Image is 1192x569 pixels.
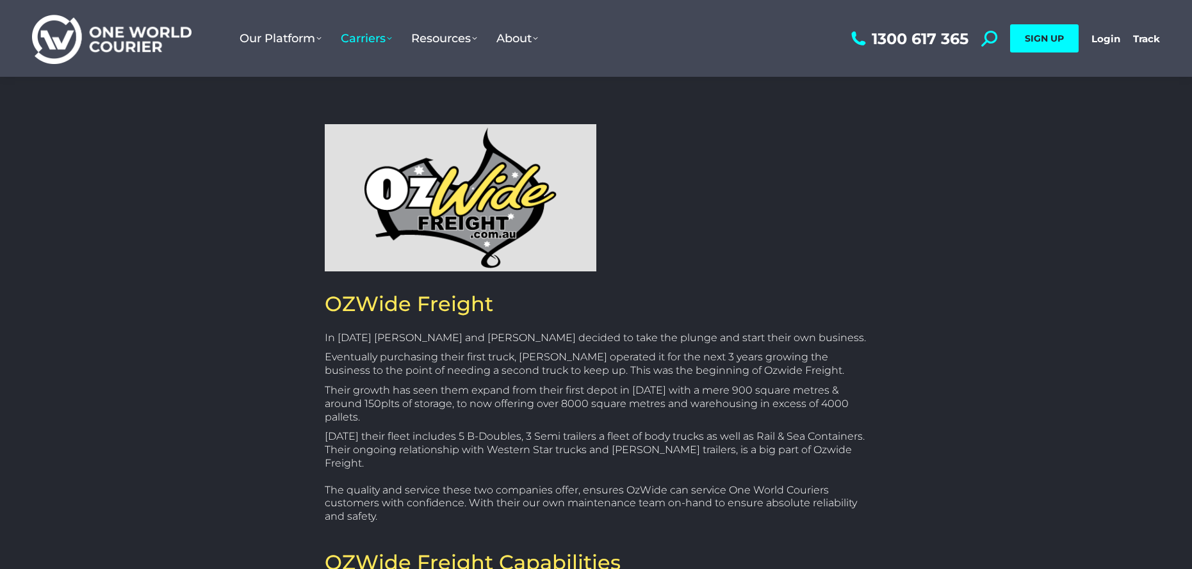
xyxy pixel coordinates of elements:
[1133,33,1160,45] a: Track
[240,31,322,45] span: Our Platform
[331,19,402,58] a: Carriers
[325,332,868,345] p: In [DATE] [PERSON_NAME] and [PERSON_NAME] decided to take the plunge and start their own business.
[1025,33,1064,44] span: SIGN UP
[325,291,868,317] h2: OZWide Freight
[402,19,487,58] a: Resources
[341,31,392,45] span: Carriers
[32,13,192,65] img: One World Courier
[325,351,868,378] p: Eventually purchasing their first truck, [PERSON_NAME] operated it for the next 3 years growing t...
[496,31,538,45] span: About
[230,19,331,58] a: Our Platform
[1010,24,1079,52] a: SIGN UP
[325,384,868,424] p: Their growth has seen them expand from their first depot in [DATE] with a mere 900 square metres ...
[1091,33,1120,45] a: Login
[487,19,548,58] a: About
[325,430,868,524] p: [DATE] their fleet includes 5 B-Doubles, 3 Semi trailers a fleet of body trucks as well as Rail &...
[411,31,477,45] span: Resources
[848,31,968,47] a: 1300 617 365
